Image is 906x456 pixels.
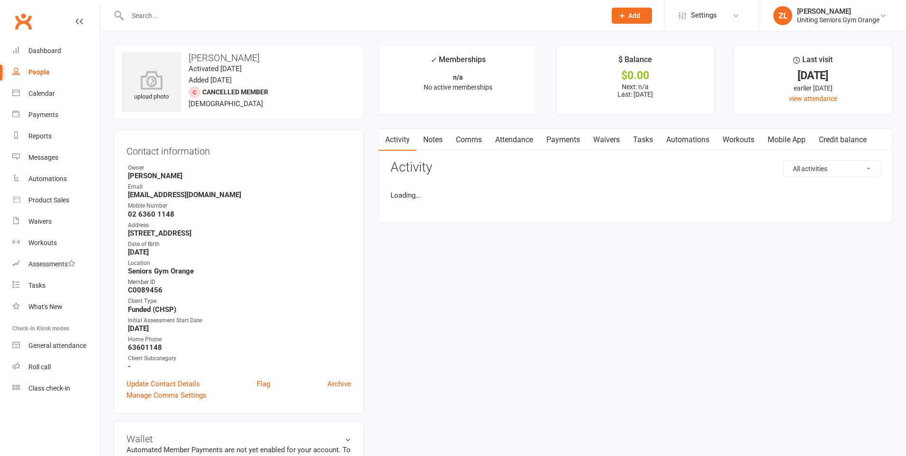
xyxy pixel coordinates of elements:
div: Class check-in [28,384,70,392]
a: Workouts [716,129,761,151]
strong: - [128,362,351,371]
strong: [PERSON_NAME] [128,172,351,180]
input: Search... [125,9,599,22]
a: Clubworx [11,9,35,33]
div: $ Balance [618,54,652,71]
a: Messages [12,147,100,168]
div: Initial Assessment Start Date [128,316,351,325]
a: Assessments [12,254,100,275]
a: Waivers [587,129,626,151]
strong: [DATE] [128,324,351,333]
a: Class kiosk mode [12,378,100,399]
div: [DATE] [742,71,884,81]
strong: n/a [453,73,463,81]
div: Assessments [28,260,75,268]
div: Last visit [793,54,833,71]
div: Roll call [28,363,51,371]
strong: Seniors Gym Orange [128,267,351,275]
strong: C0089456 [128,286,351,294]
strong: 02 6360 1148 [128,210,351,219]
div: What's New [28,303,63,310]
div: Date of Birth [128,240,351,249]
p: Next: n/a Last: [DATE] [565,83,707,98]
strong: [EMAIL_ADDRESS][DOMAIN_NAME] [128,191,351,199]
a: Tasks [12,275,100,296]
li: Loading... [390,190,880,201]
a: view attendance [789,95,837,102]
a: Comms [449,129,489,151]
span: Settings [691,5,717,26]
span: Cancelled member [202,88,268,96]
button: Add [612,8,652,24]
div: Mobile Number [128,201,351,210]
a: Flag [257,378,270,390]
div: Workouts [28,239,57,246]
div: General attendance [28,342,86,349]
div: Dashboard [28,47,61,55]
strong: Funded (CHSP) [128,305,351,314]
a: What's New [12,296,100,318]
div: Tasks [28,282,45,289]
div: Home Phone [128,335,351,344]
a: Archive [327,378,351,390]
span: Add [628,12,640,19]
a: Manage Comms Settings [127,390,207,401]
div: Email [128,182,351,192]
div: Location [128,259,351,268]
div: Reports [28,132,52,140]
div: earlier [DATE] [742,83,884,93]
div: Memberships [430,54,486,71]
div: People [28,68,50,76]
a: Waivers [12,211,100,232]
a: Product Sales [12,190,100,211]
div: Payments [28,111,58,119]
h3: [PERSON_NAME] [122,53,356,63]
div: Automations [28,175,67,182]
i: ✓ [430,55,436,64]
div: Address [128,221,351,230]
a: Tasks [626,129,660,151]
h3: Wallet [127,434,351,444]
div: $0.00 [565,71,707,81]
strong: 63601148 [128,343,351,352]
time: Added [DATE] [189,76,232,84]
a: People [12,62,100,83]
div: Calendar [28,90,55,97]
div: [PERSON_NAME] [797,7,879,16]
h3: Activity [390,160,880,175]
a: Workouts [12,232,100,254]
a: Credit balance [812,129,873,151]
strong: [STREET_ADDRESS] [128,229,351,237]
h3: Contact information [127,142,351,156]
a: Dashboard [12,40,100,62]
strong: [DATE] [128,248,351,256]
a: Automations [12,168,100,190]
time: Activated [DATE] [189,64,242,73]
span: [DEMOGRAPHIC_DATA] [189,100,263,108]
div: Client Subcategory [128,354,351,363]
div: Waivers [28,218,52,225]
a: Calendar [12,83,100,104]
span: No active memberships [424,83,492,91]
a: Payments [12,104,100,126]
div: ZL [773,6,792,25]
a: Automations [660,129,716,151]
a: General attendance kiosk mode [12,335,100,356]
a: Attendance [489,129,540,151]
a: Activity [379,129,417,151]
a: Mobile App [761,129,812,151]
div: Owner [128,164,351,173]
div: Product Sales [28,196,69,204]
div: Member ID [128,278,351,287]
a: Payments [540,129,587,151]
a: Notes [417,129,449,151]
div: upload photo [122,71,181,102]
a: Roll call [12,356,100,378]
div: Uniting Seniors Gym Orange [797,16,879,24]
a: Update Contact Details [127,378,200,390]
div: Messages [28,154,58,161]
a: Reports [12,126,100,147]
div: Client Type [128,297,351,306]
